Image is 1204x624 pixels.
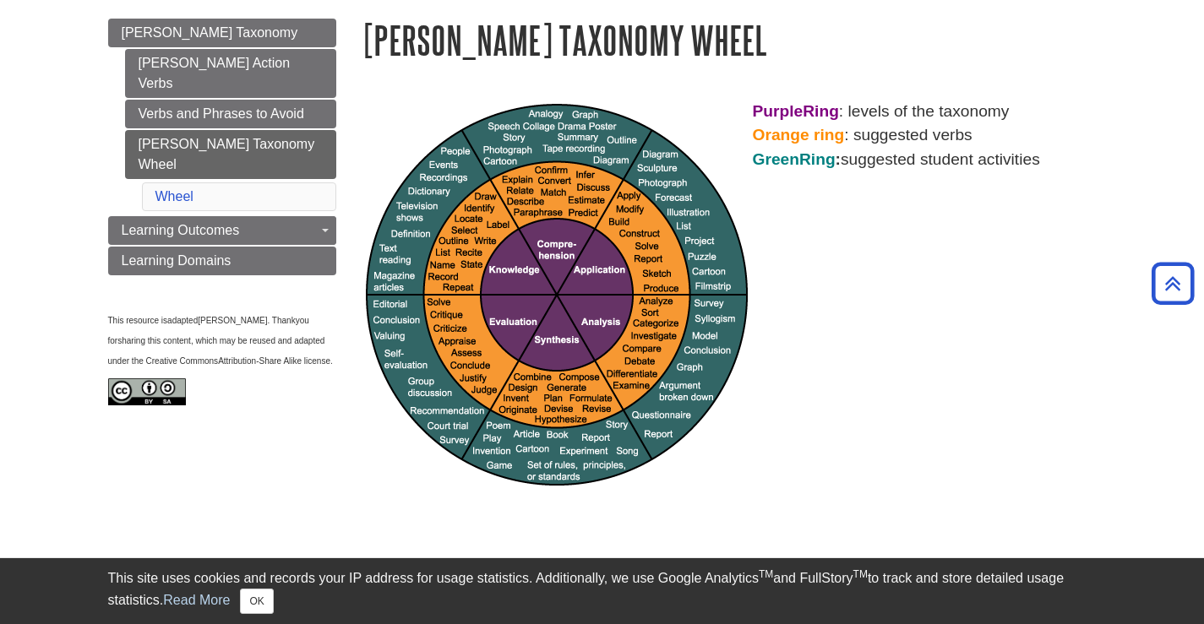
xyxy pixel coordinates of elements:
p: : levels of the taxonomy : suggested verbs suggested student activities [362,100,1097,172]
div: This site uses cookies and records your IP address for usage statistics. Additionally, we use Goo... [108,568,1097,614]
span: [PERSON_NAME] Taxonomy [122,25,298,40]
span: [PERSON_NAME]. Thank [198,316,295,325]
strong: : [753,150,842,168]
sup: TM [853,568,868,580]
span: you for [108,316,312,345]
a: Read More [163,593,230,607]
h1: [PERSON_NAME] Taxonomy Wheel [362,19,1097,62]
a: Learning Domains [108,247,336,275]
button: Close [240,589,273,614]
a: Back to Top [1146,272,1200,295]
span: Ring [799,150,836,168]
a: [PERSON_NAME] Taxonomy Wheel [125,130,336,179]
span: This resource is [108,316,168,325]
span: Attribution-Share Alike license [218,356,330,366]
a: [PERSON_NAME] Action Verbs [125,49,336,98]
a: Verbs and Phrases to Avoid [125,100,336,128]
strong: Purple [753,102,804,120]
span: adapted [167,316,198,325]
div: Guide Page Menu [108,19,336,431]
sup: TM [759,568,773,580]
a: Learning Outcomes [108,216,336,245]
a: [PERSON_NAME] Taxonomy [108,19,336,47]
a: Wheel [155,189,193,203]
span: sharing this content, which may be reused and adapted under the Creative Commons . [108,336,333,366]
strong: Orange ring [753,126,845,144]
span: Learning Outcomes [122,223,240,237]
span: Learning Domains [122,253,232,268]
span: Green [753,150,799,168]
strong: Ring [803,102,839,120]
